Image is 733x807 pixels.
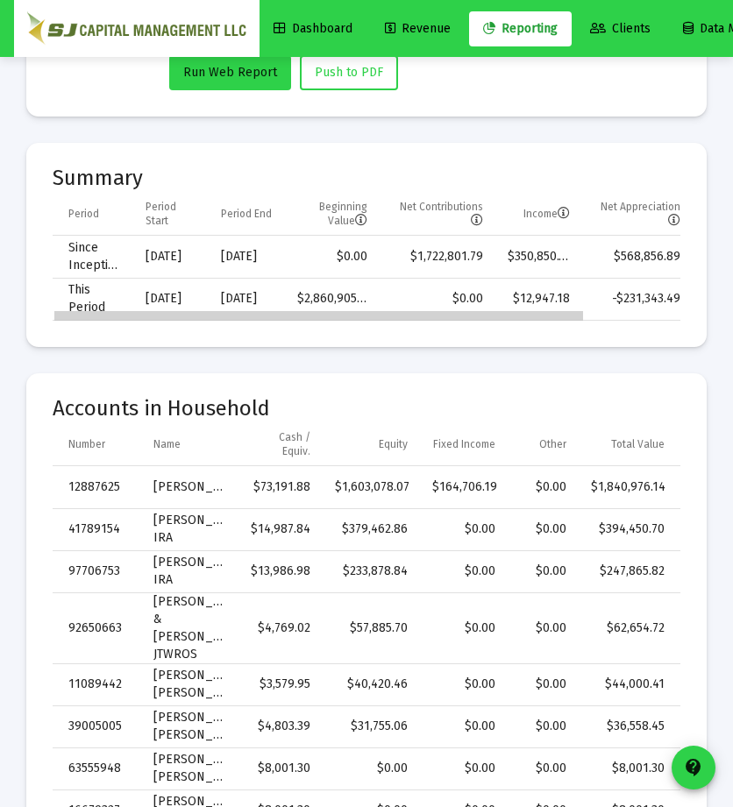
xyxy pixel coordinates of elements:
[53,747,141,789] td: 63555948
[495,236,582,278] td: $350,850.16
[297,200,368,228] div: Beginning Value
[141,508,236,550] td: [PERSON_NAME] IRA
[274,21,352,36] span: Dashboard
[520,718,566,735] div: $0.00
[248,718,310,735] div: $4,803.39
[591,760,665,777] div: $8,001.30
[133,194,209,236] td: Column Period Start
[53,400,680,417] mat-card-title: Accounts in Household
[248,760,310,777] div: $8,001.30
[221,207,272,221] div: Period End
[141,466,236,508] td: [PERSON_NAME]
[285,194,381,236] td: Column Beginning Value
[591,676,665,693] div: $44,000.41
[611,437,665,451] div: Total Value
[68,437,105,451] div: Number
[483,21,558,36] span: Reporting
[520,563,566,580] div: $0.00
[591,718,665,735] div: $36,558.45
[221,248,272,265] div: [DATE]
[285,278,381,320] td: $2,860,905.15
[146,290,196,308] div: [DATE]
[432,478,495,496] div: $164,706.19
[146,248,196,265] div: [DATE]
[380,236,495,278] td: $1,722,801.79
[323,424,420,466] td: Column Equity
[300,55,398,90] button: Push to PDF
[591,619,665,637] div: $62,654.72
[523,207,570,221] div: Income
[495,278,582,320] td: $12,947.18
[248,619,310,637] div: $4,769.02
[53,705,141,747] td: 39005005
[432,760,495,777] div: $0.00
[153,437,181,451] div: Name
[53,194,133,236] td: Column Period
[582,278,693,320] td: -$231,343.49
[335,676,408,693] div: $40,420.46
[590,21,651,36] span: Clients
[141,550,236,592] td: [PERSON_NAME] IRA
[53,278,133,320] td: This Period
[433,437,495,451] div: Fixed Income
[335,520,408,538] div: $379,462.86
[183,65,277,80] span: Run Web Report
[371,11,465,46] a: Revenue
[520,676,566,693] div: $0.00
[335,563,408,580] div: $233,878.84
[683,757,704,778] mat-icon: contact_support
[53,663,141,705] td: 11089442
[392,200,483,228] div: Net Contributions
[53,466,141,508] td: 12887625
[432,563,495,580] div: $0.00
[53,508,141,550] td: 41789154
[141,592,236,663] td: [PERSON_NAME] & [PERSON_NAME] JTWROS
[315,65,383,80] span: Push to PDF
[591,563,665,580] div: $247,865.82
[248,520,310,538] div: $14,987.84
[539,437,566,451] div: Other
[335,478,408,496] div: $1,603,078.07
[53,424,141,466] td: Column Number
[579,424,680,466] td: Column Total Value
[236,424,323,466] td: Column Cash / Equiv.
[432,520,495,538] div: $0.00
[432,619,495,637] div: $0.00
[68,207,99,221] div: Period
[53,236,133,278] td: Since Inception
[260,11,366,46] a: Dashboard
[520,760,566,777] div: $0.00
[27,11,246,46] img: Dashboard
[248,430,310,458] div: Cash / Equiv.
[520,619,566,637] div: $0.00
[432,676,495,693] div: $0.00
[146,200,196,228] div: Period Start
[385,21,451,36] span: Revenue
[53,592,141,663] td: 92650663
[141,747,236,789] td: [PERSON_NAME] [PERSON_NAME]
[576,11,665,46] a: Clients
[591,520,665,538] div: $394,450.70
[380,194,495,236] td: Column Net Contributions
[420,424,508,466] td: Column Fixed Income
[221,290,272,308] div: [DATE]
[495,194,582,236] td: Column Income
[248,478,310,496] div: $73,191.88
[141,663,236,705] td: [PERSON_NAME] [PERSON_NAME]
[335,760,408,777] div: $0.00
[248,563,310,580] div: $13,986.98
[508,424,579,466] td: Column Other
[335,718,408,735] div: $31,755.06
[169,55,291,90] button: Run Web Report
[379,437,408,451] div: Equity
[335,619,408,637] div: $57,885.70
[53,550,141,592] td: 97706753
[520,520,566,538] div: $0.00
[141,705,236,747] td: [PERSON_NAME] [PERSON_NAME]
[469,11,572,46] a: Reporting
[141,424,236,466] td: Column Name
[520,478,566,496] div: $0.00
[432,718,495,735] div: $0.00
[53,194,680,321] div: Data grid
[380,278,495,320] td: $0.00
